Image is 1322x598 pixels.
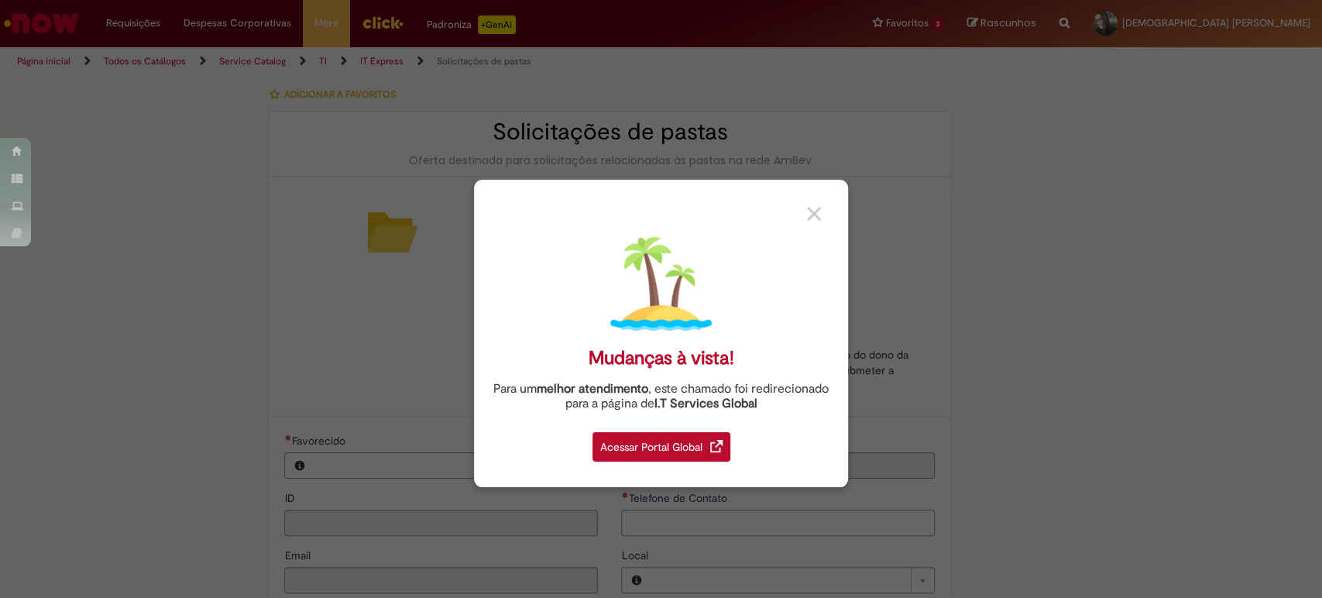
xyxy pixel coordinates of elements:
[589,347,734,369] div: Mudanças à vista!
[592,432,730,462] div: Acessar Portal Global
[710,440,723,452] img: redirect_link.png
[807,207,821,221] img: close_button_grey.png
[592,424,730,462] a: Acessar Portal Global
[486,382,836,411] div: Para um , este chamado foi redirecionado para a página de
[610,233,712,335] img: island.png
[537,381,648,397] strong: melhor atendimento
[654,387,757,411] a: I.T Services Global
